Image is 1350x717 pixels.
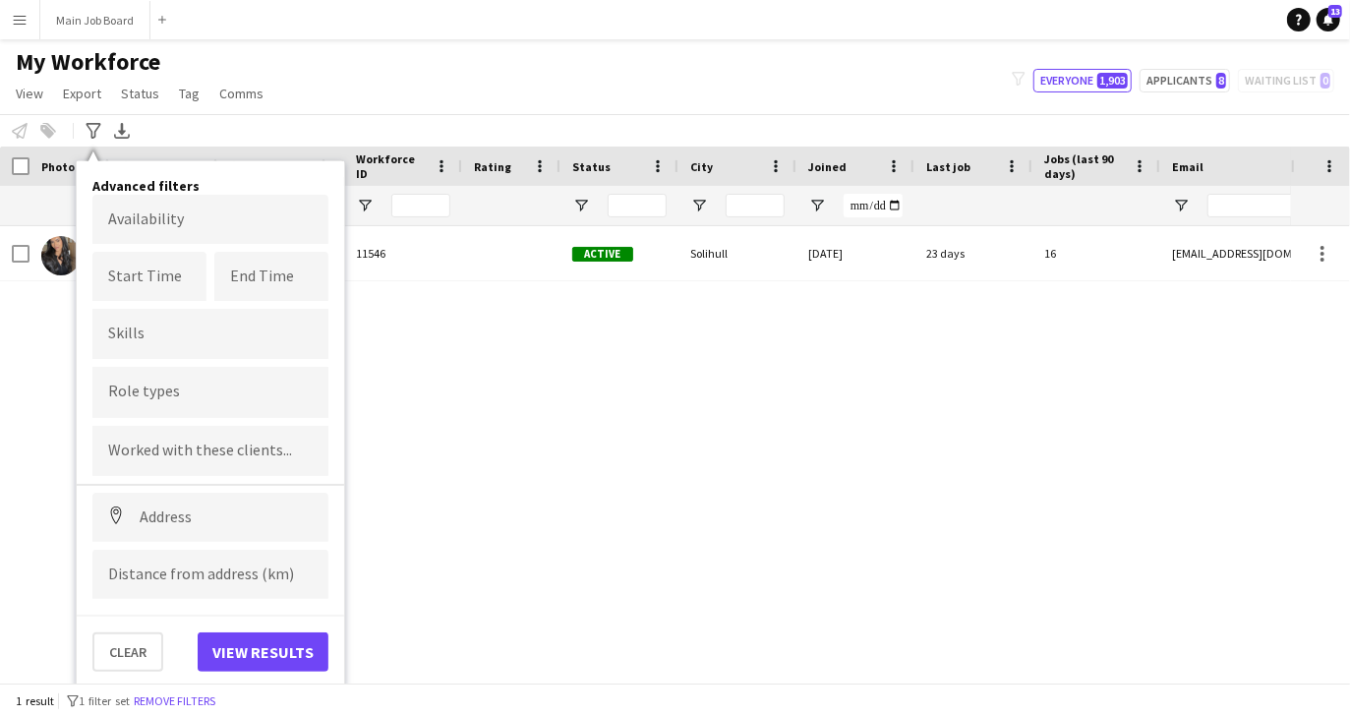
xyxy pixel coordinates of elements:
a: Comms [211,81,271,106]
span: Last Name [248,159,306,174]
span: Status [572,159,611,174]
a: View [8,81,51,106]
input: Type to search skills... [108,326,313,343]
input: Type to search clients... [108,443,313,460]
a: Status [113,81,167,106]
span: Tag [179,85,200,102]
input: Status Filter Input [608,194,667,217]
span: City [690,159,713,174]
button: View results [198,632,328,672]
span: Active [572,247,633,262]
a: Export [55,81,109,106]
span: Comms [219,85,264,102]
div: 11546 [344,226,462,280]
button: Everyone1,903 [1033,69,1132,92]
span: Jobs (last 90 days) [1044,151,1125,181]
div: 23 days [914,226,1032,280]
span: Joined [808,159,847,174]
app-action-btn: Export XLSX [110,119,134,143]
span: Rating [474,159,511,174]
button: Open Filter Menu [690,197,708,214]
input: Joined Filter Input [844,194,903,217]
button: Remove filters [130,690,219,712]
img: Jesse Jay-Record [41,236,81,275]
span: Status [121,85,159,102]
input: Type to search role types... [108,384,313,401]
span: Photo [41,159,75,174]
span: Workforce ID [356,151,427,181]
span: 13 [1328,5,1342,18]
span: 1,903 [1097,73,1128,89]
button: Clear [92,632,163,672]
span: Export [63,85,101,102]
div: 16 [1032,226,1160,280]
a: Tag [171,81,207,106]
span: 1 filter set [79,693,130,708]
span: 8 [1216,73,1226,89]
span: Last job [926,159,970,174]
a: 13 [1317,8,1340,31]
button: Open Filter Menu [808,197,826,214]
span: View [16,85,43,102]
span: My Workforce [16,47,160,77]
button: Open Filter Menu [356,197,374,214]
div: Solihull [678,226,796,280]
button: Open Filter Menu [572,197,590,214]
button: Open Filter Menu [1172,197,1190,214]
button: Applicants8 [1140,69,1230,92]
button: Main Job Board [40,1,150,39]
input: City Filter Input [726,194,785,217]
app-action-btn: Advanced filters [82,119,105,143]
h4: Advanced filters [92,177,328,195]
input: Workforce ID Filter Input [391,194,450,217]
div: [DATE] [796,226,914,280]
span: Email [1172,159,1203,174]
span: First Name [140,159,200,174]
